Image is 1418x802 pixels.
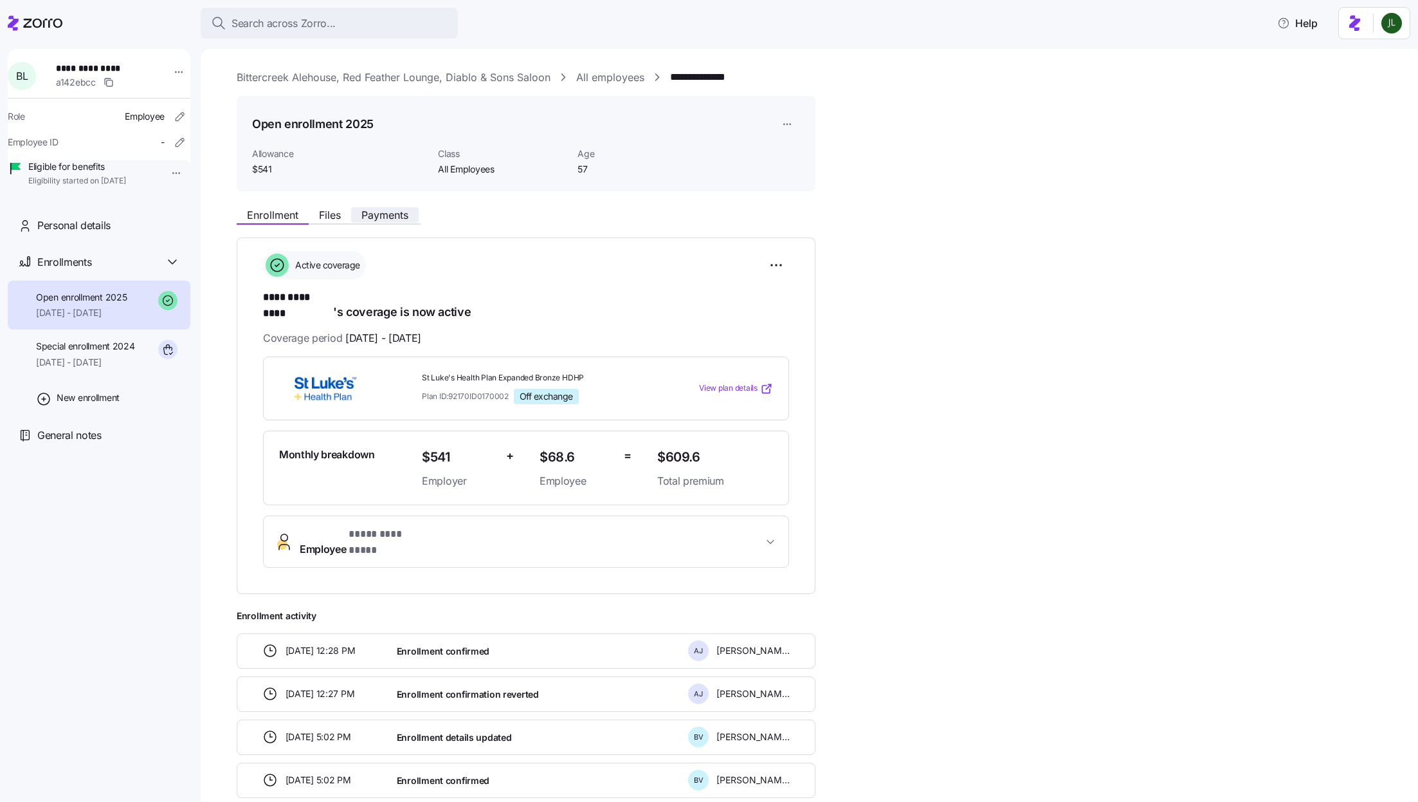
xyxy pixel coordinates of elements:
[237,70,550,86] a: Bittercreek Alehouse, Red Feather Lounge, Diablo & Sons Saloon
[657,447,773,468] span: $609.6
[286,687,355,700] span: [DATE] 12:27 PM
[28,160,126,173] span: Eligible for benefits
[694,648,703,655] span: A J
[1381,13,1402,33] img: d9b9d5af0451fe2f8c405234d2cf2198
[694,734,704,741] span: B V
[716,731,790,743] span: [PERSON_NAME]
[422,391,509,402] span: Plan ID: 92170ID0170002
[397,774,489,787] span: Enrollment confirmed
[438,163,567,176] span: All Employees
[237,610,815,622] span: Enrollment activity
[291,259,360,272] span: Active coverage
[506,447,514,465] span: +
[36,356,135,369] span: [DATE] - [DATE]
[1277,15,1318,31] span: Help
[161,136,165,149] span: -
[263,330,421,346] span: Coverage period
[694,691,703,698] span: A J
[540,473,614,489] span: Employee
[36,306,127,319] span: [DATE] - [DATE]
[520,391,573,402] span: Off exchange
[252,147,428,160] span: Allowance
[37,427,102,443] span: General notes
[16,71,28,81] span: B L
[286,644,356,657] span: [DATE] 12:28 PM
[201,8,458,39] button: Search across Zorro...
[37,218,111,234] span: Personal details
[252,116,374,132] h1: Open enrollment 2025
[279,447,375,463] span: Monthly breakdown
[279,374,372,404] img: St. Luke's Health Plan
[422,473,496,489] span: Employer
[28,176,126,187] span: Eligibility started on [DATE]
[286,774,351,787] span: [DATE] 5:02 PM
[438,147,567,160] span: Class
[56,76,96,89] span: a142ebcc
[694,777,704,784] span: B V
[252,163,428,176] span: $541
[263,290,789,320] h1: 's coverage is now active
[624,447,632,465] span: =
[699,382,773,395] a: View plan details
[397,688,539,701] span: Enrollment confirmation reverted
[716,774,790,787] span: [PERSON_NAME]
[361,210,408,220] span: Payments
[422,447,496,468] span: $541
[699,382,758,395] span: View plan details
[422,373,647,384] span: St Luke's Health Plan Expanded Bronze HDHP
[8,110,25,123] span: Role
[397,731,512,744] span: Enrollment details updated
[247,210,298,220] span: Enrollment
[345,330,421,346] span: [DATE] - [DATE]
[286,731,351,743] span: [DATE] 5:02 PM
[657,473,773,489] span: Total premium
[57,391,120,404] span: New enrollment
[1267,10,1328,36] button: Help
[37,254,91,270] span: Enrollments
[576,70,644,86] a: All employees
[125,110,165,123] span: Employee
[300,527,428,557] span: Employee
[36,340,135,353] span: Special enrollment 2024
[36,291,127,304] span: Open enrollment 2025
[397,645,489,658] span: Enrollment confirmed
[540,447,614,468] span: $68.6
[716,687,790,700] span: [PERSON_NAME]
[716,644,790,657] span: [PERSON_NAME]
[577,147,707,160] span: Age
[319,210,341,220] span: Files
[232,15,336,32] span: Search across Zorro...
[8,136,59,149] span: Employee ID
[577,163,707,176] span: 57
